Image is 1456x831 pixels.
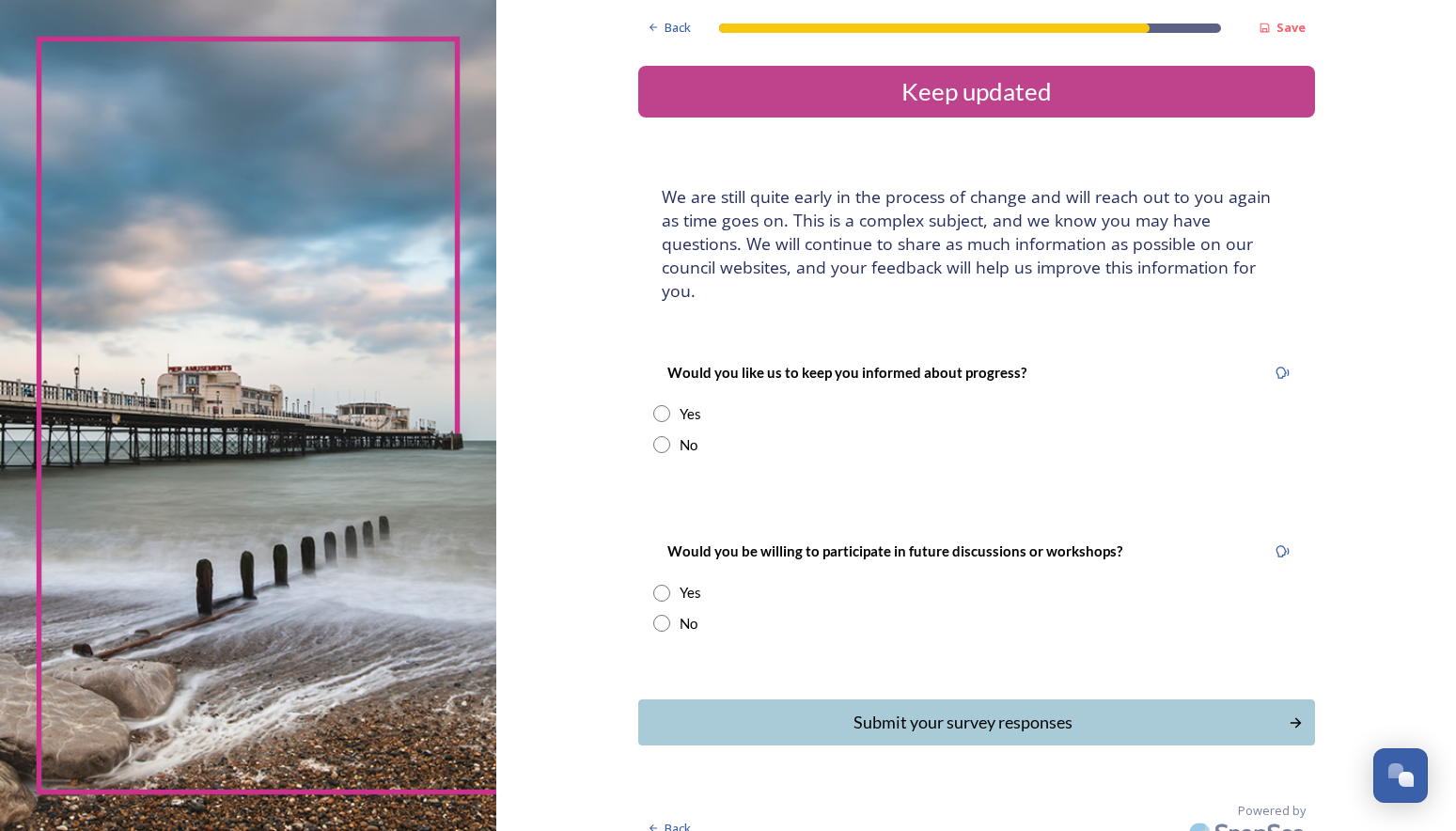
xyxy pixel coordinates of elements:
[667,364,1026,381] strong: Would you like us to keep you informed about progress?
[680,613,697,635] div: No
[1238,802,1306,820] span: Powered by
[662,185,1292,303] h4: We are still quite early in the process of change and will reach out to you again as time goes on...
[1373,748,1428,803] button: Open Chat
[667,542,1122,559] strong: Would you be willing to participate in future discussions or workshops?
[680,403,701,425] div: Yes
[665,19,691,37] span: Back
[680,434,697,456] div: No
[1276,19,1306,36] strong: Save
[646,73,1307,110] div: Keep updated
[680,582,701,604] div: Yes
[649,710,1279,735] div: Submit your survey responses
[638,699,1315,745] button: Continue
